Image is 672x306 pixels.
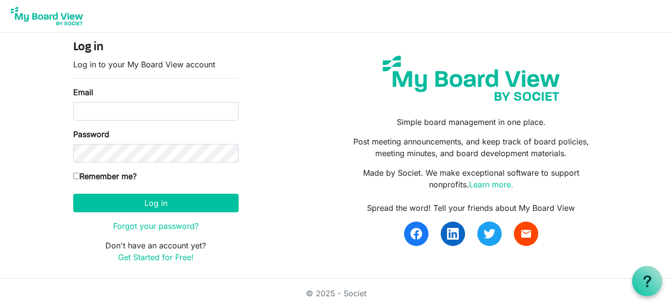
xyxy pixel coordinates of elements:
[8,4,86,28] img: My Board View Logo
[113,221,199,231] a: Forgot your password?
[343,202,599,214] div: Spread the word! Tell your friends about My Board View
[73,170,137,182] label: Remember me?
[73,59,239,70] p: Log in to your My Board View account
[306,288,367,298] a: © 2025 - Societ
[73,173,80,179] input: Remember me?
[73,240,239,263] p: Don't have an account yet?
[447,228,459,240] img: linkedin.svg
[73,86,93,98] label: Email
[343,136,599,159] p: Post meeting announcements, and keep track of board policies, meeting minutes, and board developm...
[73,41,239,55] h4: Log in
[73,194,239,212] button: Log in
[73,128,109,140] label: Password
[469,180,513,189] a: Learn more.
[118,252,194,262] a: Get Started for Free!
[410,228,422,240] img: facebook.svg
[520,228,532,240] span: email
[375,48,567,108] img: my-board-view-societ.svg
[343,167,599,190] p: Made by Societ. We make exceptional software to support nonprofits.
[514,222,538,246] a: email
[484,228,495,240] img: twitter.svg
[343,116,599,128] p: Simple board management in one place.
